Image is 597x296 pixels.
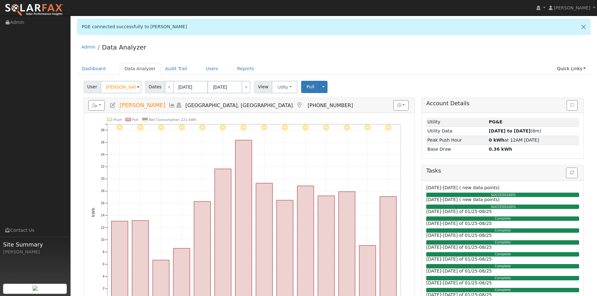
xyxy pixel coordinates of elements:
[233,63,259,75] a: Reports
[145,81,165,93] span: Dates
[426,252,579,257] div: Complete
[77,19,591,35] div: PGE connected successfully to [PERSON_NAME]
[254,81,272,93] span: View
[101,214,105,217] text: 14
[3,249,67,255] div: [PERSON_NAME]
[179,124,185,131] i: 7/28 - Clear
[364,124,371,131] i: 8/06 - Clear
[488,136,579,145] td: at 12AM [DATE]
[102,275,104,278] text: 4
[426,228,579,233] div: Complete
[102,287,104,290] text: 2
[102,44,146,51] a: Data Analyzer
[426,168,579,174] h5: Tasks
[165,81,174,93] a: <
[119,102,165,108] span: [PERSON_NAME]
[199,124,206,131] i: 7/29 - Clear
[137,124,144,131] i: 7/26 - Clear
[426,118,488,127] td: Utility
[344,124,350,131] i: 8/05 - Clear
[117,124,123,131] i: 7/25 - Clear
[489,128,531,133] strong: [DATE] to [DATE]
[566,168,578,178] button: Refresh
[101,238,105,241] text: 10
[113,117,122,122] text: Push
[323,124,329,131] i: 8/04 - Clear
[101,177,105,180] text: 20
[426,209,579,214] h6: [DATE]-[DATE] of 01/25-08/25
[241,124,247,131] i: 7/31 - Clear
[160,63,192,75] a: Audit Trail
[101,201,105,205] text: 16
[169,102,175,108] a: Multi-Series Graph
[201,63,223,75] a: Users
[426,245,579,250] h6: [DATE]-[DATE] of 01/25-08/25
[426,257,579,262] h6: [DATE]-[DATE] of 01/25-08/25
[296,102,303,108] a: Map
[459,185,500,190] span: ( new data points)
[426,280,579,286] h6: [DATE]-[DATE] of 01/25-08/25
[426,221,579,226] h6: [DATE]-[DATE] of 01/25-08/25
[101,189,105,193] text: 18
[506,205,516,209] span: 100%
[91,208,96,217] text: kWh
[301,81,320,93] button: Pull
[426,127,488,136] td: Utility Data
[101,81,141,93] input: Select a User
[426,100,579,107] h5: Account Details
[426,276,579,280] div: Complete
[102,250,104,254] text: 8
[426,197,458,202] span: [DATE]-[DATE]
[186,102,293,108] span: [GEOGRAPHIC_DATA], [GEOGRAPHIC_DATA]
[385,124,391,131] i: 8/07 - Clear
[175,102,182,108] a: Login As (last Never)
[489,119,503,124] strong: ID: 17156950, authorized: 08/08/25
[282,124,288,131] i: 8/02 - Clear
[489,147,512,152] strong: 0.36 kWh
[77,63,111,75] a: Dashboard
[109,102,116,108] a: Edit User (35128)
[220,124,226,131] i: 7/30 - Clear
[81,44,96,49] a: Admin
[426,268,579,274] h6: [DATE]-[DATE] of 01/25-08/25
[101,128,105,132] text: 28
[426,233,579,238] h6: [DATE]-[DATE] of 01/25-08/25
[554,5,590,10] span: [PERSON_NAME]
[242,81,250,93] a: >
[158,124,164,131] i: 7/27 - Clear
[120,63,160,75] a: Data Analyzer
[307,102,353,108] span: [PHONE_NUMBER]
[84,81,101,93] span: User
[426,264,579,268] div: Complete
[426,185,458,190] span: [DATE]-[DATE]
[5,3,64,17] img: SolarFax
[506,193,516,197] span: 100%
[426,240,579,245] div: Complete
[102,262,104,266] text: 6
[33,286,38,291] img: retrieve
[426,136,488,145] td: Peak Push Hour
[101,226,105,229] text: 12
[425,193,582,198] div: SUCCESS
[577,19,590,34] a: Close
[426,216,579,221] div: Complete
[489,138,505,143] strong: 0 kWh
[552,63,590,75] a: Quick Links
[303,124,309,131] i: 8/03 - Clear
[261,124,268,131] i: 8/01 - Clear
[101,140,105,144] text: 26
[459,197,500,202] span: ( new data points)
[425,205,582,210] div: SUCCESS
[149,117,196,122] text: Net Consumption 221 kWh
[3,240,67,249] span: Site Summary
[306,84,314,89] span: Pull
[101,165,105,168] text: 22
[101,153,105,156] text: 24
[567,100,578,111] button: Issue History
[426,288,579,292] div: Complete
[426,145,488,154] td: Base Draw
[489,128,541,133] span: (8m)
[132,117,138,122] text: Pull
[272,81,297,93] button: Utility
